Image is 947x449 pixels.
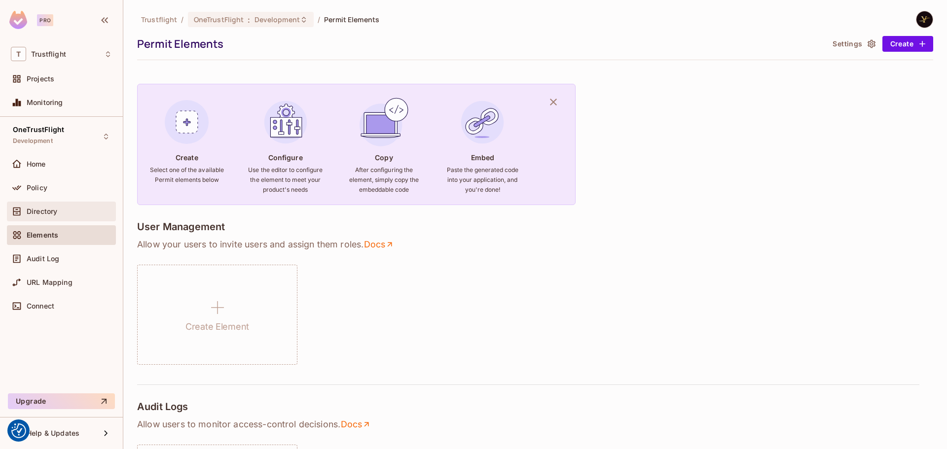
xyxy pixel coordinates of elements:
h6: After configuring the element, simply copy the embeddable code [346,165,421,195]
h6: Use the editor to configure the element to meet your product's needs [248,165,323,195]
button: Create [882,36,933,52]
span: : [247,16,251,24]
span: Audit Log [27,255,59,263]
span: URL Mapping [27,278,73,286]
h4: Copy [375,153,393,162]
a: Docs [340,418,371,430]
span: Connect [27,302,54,310]
img: Yilmaz Alizadeh [916,11,933,28]
div: Permit Elements [137,36,824,51]
img: Copy Element [357,96,410,149]
span: OneTrustFlight [194,15,244,24]
span: Projects [27,75,54,83]
h4: Embed [471,153,495,162]
span: T [11,47,26,61]
button: Upgrade [8,393,115,409]
li: / [318,15,320,24]
span: Workspace: Trustflight [31,50,66,58]
span: Policy [27,184,47,192]
h1: Create Element [185,319,249,334]
span: Elements [27,231,58,239]
button: Consent Preferences [11,423,26,438]
span: Development [13,137,53,145]
img: Configure Element [259,96,312,149]
p: Allow users to monitor access-control decisions . [137,418,933,430]
button: Settings [829,36,878,52]
img: Embed Element [456,96,509,149]
img: Revisit consent button [11,423,26,438]
span: Permit Elements [324,15,379,24]
h4: Audit Logs [137,401,188,413]
li: / [181,15,183,24]
span: Monitoring [27,99,63,106]
h4: Create [176,153,198,162]
img: Create Element [160,96,214,149]
span: the active workspace [141,15,177,24]
span: Directory [27,207,57,215]
span: Home [27,160,46,168]
span: OneTrustFlight [13,126,64,134]
img: SReyMgAAAABJRU5ErkJggg== [9,11,27,29]
div: Pro [37,14,53,26]
span: Help & Updates [27,429,79,437]
a: Docs [364,239,395,250]
p: Allow your users to invite users and assign them roles . [137,239,933,250]
h6: Select one of the available Permit elements below [149,165,224,185]
h4: User Management [137,221,225,233]
h4: Configure [268,153,303,162]
span: Development [255,15,300,24]
h6: Paste the generated code into your application, and you're done! [445,165,520,195]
